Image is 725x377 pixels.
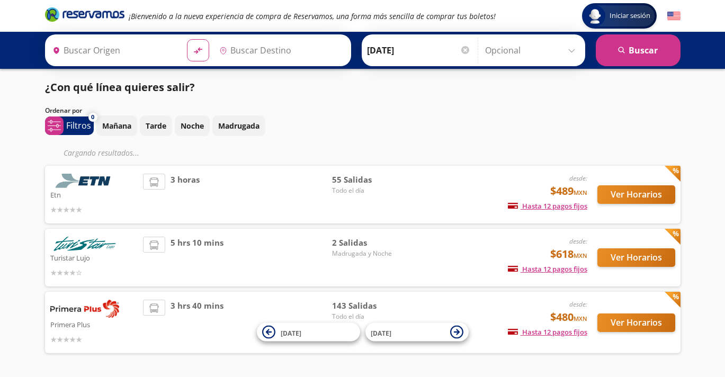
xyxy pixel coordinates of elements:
button: [DATE] [257,323,360,342]
input: Buscar Destino [215,37,345,64]
p: Etn [50,188,138,201]
button: Mañana [96,115,137,136]
span: Hasta 12 pagos fijos [508,201,587,211]
small: MXN [574,252,587,259]
span: Hasta 12 pagos fijos [508,264,587,274]
span: Hasta 12 pagos fijos [508,327,587,337]
small: MXN [574,315,587,322]
em: desde: [569,237,587,246]
button: Ver Horarios [597,248,675,267]
button: Noche [175,115,210,136]
input: Buscar Origen [48,37,178,64]
span: $480 [550,309,587,325]
button: Ver Horarios [597,185,675,204]
button: Tarde [140,115,172,136]
span: $618 [550,246,587,262]
em: desde: [569,300,587,309]
p: ¿Con qué línea quieres salir? [45,79,195,95]
p: Madrugada [218,120,259,131]
i: Brand Logo [45,6,124,22]
em: ¡Bienvenido a la nueva experiencia de compra de Reservamos, una forma más sencilla de comprar tus... [129,11,496,21]
span: Todo el día [332,186,406,195]
img: Turistar Lujo [50,237,119,251]
p: Mañana [102,120,131,131]
span: Madrugada y Noche [332,249,406,258]
span: 55 Salidas [332,174,406,186]
p: Ordenar por [45,106,82,115]
span: 143 Salidas [332,300,406,312]
span: 3 hrs 40 mins [171,300,223,345]
small: MXN [574,188,587,196]
span: Todo el día [332,312,406,321]
p: Filtros [66,119,91,132]
span: [DATE] [371,328,391,337]
span: 0 [91,113,94,122]
a: Brand Logo [45,6,124,25]
p: Primera Plus [50,318,138,330]
img: Etn [50,174,119,188]
span: 3 horas [171,174,200,216]
em: Cargando resultados ... [64,148,139,158]
span: [DATE] [281,328,301,337]
input: Elegir Fecha [367,37,471,64]
span: 5 hrs 10 mins [171,237,223,279]
button: [DATE] [365,323,469,342]
input: Opcional [485,37,580,64]
button: English [667,10,681,23]
button: Ver Horarios [597,313,675,332]
img: Primera Plus [50,300,119,318]
button: Buscar [596,34,681,66]
button: 0Filtros [45,116,94,135]
p: Tarde [146,120,166,131]
span: $489 [550,183,587,199]
span: 2 Salidas [332,237,406,249]
em: desde: [569,174,587,183]
button: Madrugada [212,115,265,136]
span: Iniciar sesión [605,11,655,21]
p: Noche [181,120,204,131]
p: Turistar Lujo [50,251,138,264]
